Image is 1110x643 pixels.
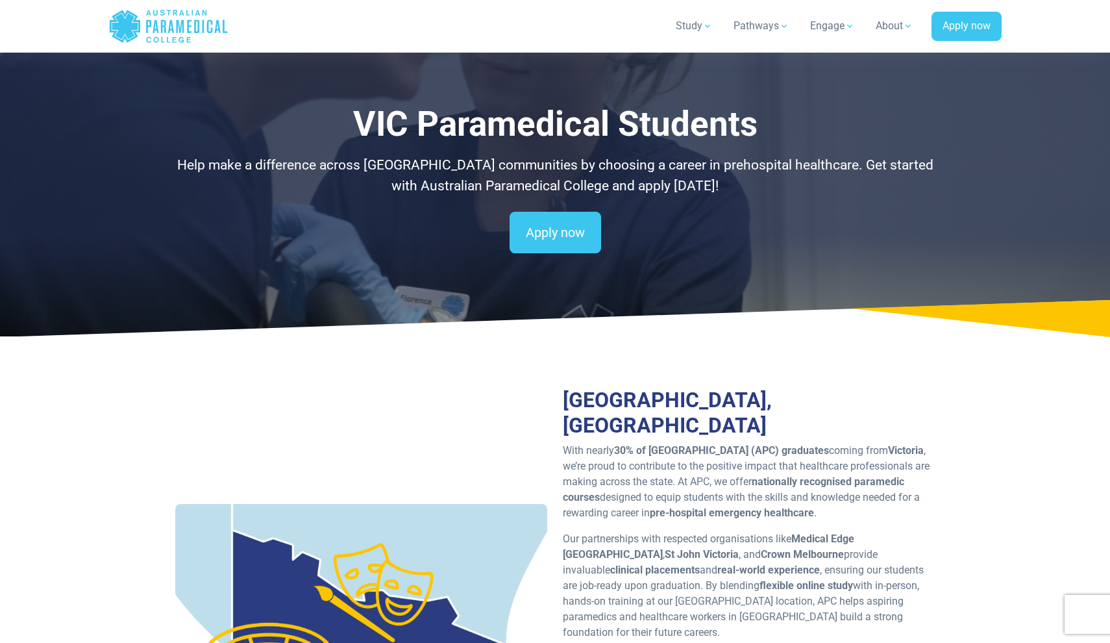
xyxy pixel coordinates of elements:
a: Study [668,8,721,44]
p: With nearly coming from , we’re proud to contribute to the positive impact that healthcare profes... [563,443,935,521]
a: Australian Paramedical College [108,5,228,47]
strong: Crown Melbourne [761,548,844,561]
p: Our partnerships with respected organisations like , , and provide invaluable and , ensuring our ... [563,531,935,640]
h1: VIC Paramedical Students [175,104,935,145]
strong: St John Victoria [665,548,739,561]
strong: pre-hospital emergency healthcare [650,507,814,519]
strong: real-world experience [717,564,820,576]
p: Help make a difference across [GEOGRAPHIC_DATA] communities by choosing a career in prehospital h... [175,155,935,196]
strong: 30% of [GEOGRAPHIC_DATA] (APC) graduates [614,444,829,457]
a: About [868,8,921,44]
strong: clinical placements [610,564,700,576]
strong: Victoria [888,444,924,457]
a: Engage [802,8,863,44]
strong: flexible online study [759,579,853,592]
h2: [GEOGRAPHIC_DATA], [GEOGRAPHIC_DATA] [563,388,935,438]
a: Apply now [510,212,601,253]
a: Apply now [931,12,1002,42]
a: Pathways [726,8,797,44]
